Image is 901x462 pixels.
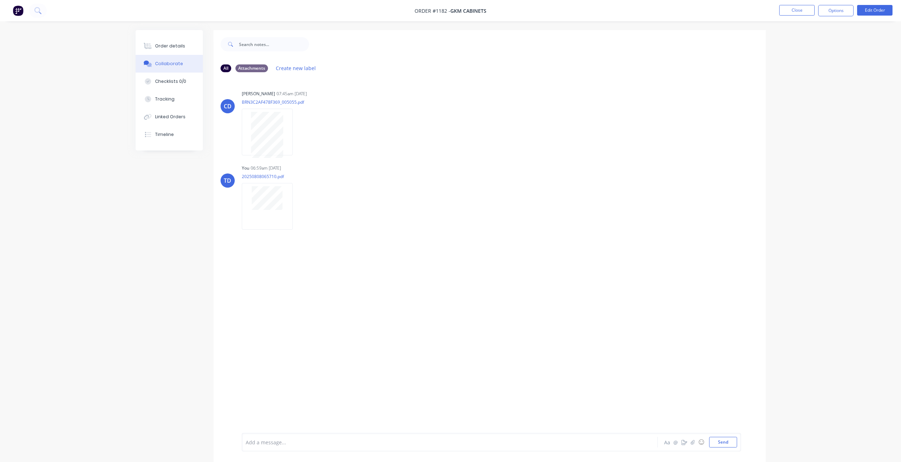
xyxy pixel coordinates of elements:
div: Order details [155,43,185,49]
span: Order #1182 - [415,7,450,14]
button: @ [672,438,680,446]
img: Factory [13,5,23,16]
button: Order details [136,37,203,55]
button: Linked Orders [136,108,203,126]
div: 07:45am [DATE] [276,91,307,97]
button: Collaborate [136,55,203,73]
button: Options [818,5,854,16]
div: Collaborate [155,61,183,67]
div: Timeline [155,131,174,138]
button: Timeline [136,126,203,143]
button: Checklists 0/0 [136,73,203,90]
div: Checklists 0/0 [155,78,186,85]
div: TD [224,176,231,185]
button: Send [709,437,737,447]
button: Tracking [136,90,203,108]
div: Tracking [155,96,175,102]
button: Close [779,5,815,16]
div: 06:59am [DATE] [251,165,281,171]
button: Aa [663,438,672,446]
button: Create new label [272,63,320,73]
span: GKM Cabinets [450,7,486,14]
button: ☺ [697,438,706,446]
div: [PERSON_NAME] [242,91,275,97]
div: Linked Orders [155,114,186,120]
div: CD [224,102,232,110]
div: Attachments [235,64,268,72]
button: Edit Order [857,5,893,16]
input: Search notes... [239,37,309,51]
div: All [221,64,231,72]
p: BRN3C2AF478F369_005055.pdf [242,99,304,105]
p: 20250808065710.pdf [242,173,300,179]
div: You [242,165,249,171]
